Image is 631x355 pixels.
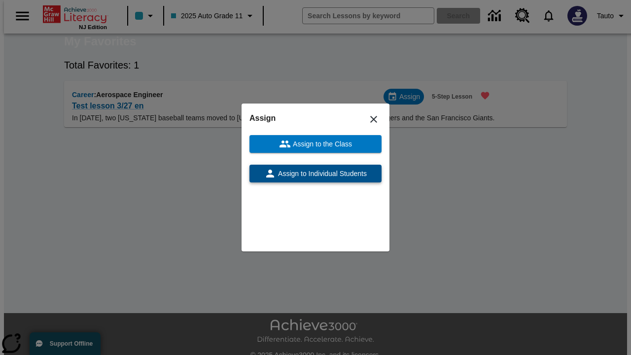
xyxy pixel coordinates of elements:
button: Assign to Individual Students [249,165,382,182]
h6: Assign [249,111,382,125]
button: Assign to the Class [249,135,382,153]
span: Assign to Individual Students [276,169,367,179]
button: Close [362,107,386,131]
span: Assign to the Class [291,139,352,149]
